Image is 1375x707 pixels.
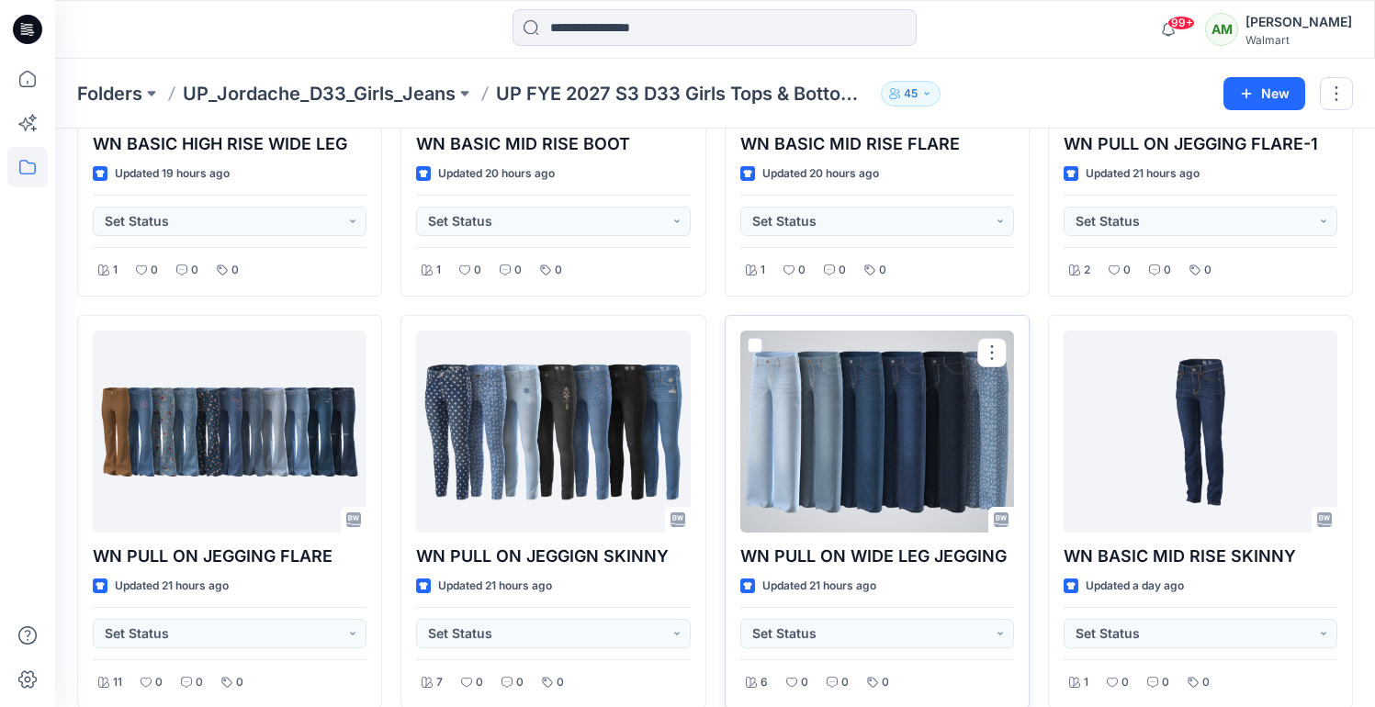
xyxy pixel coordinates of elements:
[1162,673,1169,692] p: 0
[1123,261,1131,280] p: 0
[801,673,808,692] p: 0
[476,673,483,692] p: 0
[761,261,765,280] p: 1
[496,81,873,107] p: UP FYE 2027 S3 D33 Girls Tops & Bottoms Jordache
[762,577,876,596] p: Updated 21 hours ago
[438,164,555,184] p: Updated 20 hours ago
[1164,261,1171,280] p: 0
[879,261,886,280] p: 0
[1121,673,1129,692] p: 0
[416,544,690,569] p: WN PULL ON JEGGIGN SKINNY
[416,131,690,157] p: WN BASIC MID RISE BOOT
[93,544,366,569] p: WN PULL ON JEGGING FLARE
[881,81,941,107] button: 45
[839,261,846,280] p: 0
[93,331,366,533] a: WN PULL ON JEGGING FLARE
[1084,673,1088,692] p: 1
[436,261,441,280] p: 1
[555,261,562,280] p: 0
[1167,16,1195,30] span: 99+
[1064,544,1337,569] p: WN BASIC MID RISE SKINNY
[1084,261,1090,280] p: 2
[841,673,849,692] p: 0
[1202,673,1210,692] p: 0
[798,261,806,280] p: 0
[1064,331,1337,533] a: WN BASIC MID RISE SKINNY
[236,673,243,692] p: 0
[740,544,1014,569] p: WN PULL ON WIDE LEG JEGGING
[882,673,889,692] p: 0
[557,673,564,692] p: 0
[1064,131,1337,157] p: WN PULL ON JEGGING FLARE-1
[115,164,230,184] p: Updated 19 hours ago
[231,261,239,280] p: 0
[191,261,198,280] p: 0
[416,331,690,533] a: WN PULL ON JEGGIGN SKINNY
[155,673,163,692] p: 0
[1204,261,1212,280] p: 0
[113,673,122,692] p: 11
[740,331,1014,533] a: WN PULL ON WIDE LEG JEGGING
[1205,13,1238,46] div: AM
[183,81,456,107] a: UP_Jordache_D33_Girls_Jeans
[1086,577,1184,596] p: Updated a day ago
[514,261,522,280] p: 0
[762,164,879,184] p: Updated 20 hours ago
[93,131,366,157] p: WN BASIC HIGH RISE WIDE LEG
[115,577,229,596] p: Updated 21 hours ago
[474,261,481,280] p: 0
[436,673,443,692] p: 7
[1223,77,1305,110] button: New
[113,261,118,280] p: 1
[77,81,142,107] a: Folders
[1245,33,1352,47] div: Walmart
[196,673,203,692] p: 0
[761,673,768,692] p: 6
[1086,164,1200,184] p: Updated 21 hours ago
[151,261,158,280] p: 0
[740,131,1014,157] p: WN BASIC MID RISE FLARE
[516,673,524,692] p: 0
[438,577,552,596] p: Updated 21 hours ago
[1245,11,1352,33] div: [PERSON_NAME]
[904,84,918,104] p: 45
